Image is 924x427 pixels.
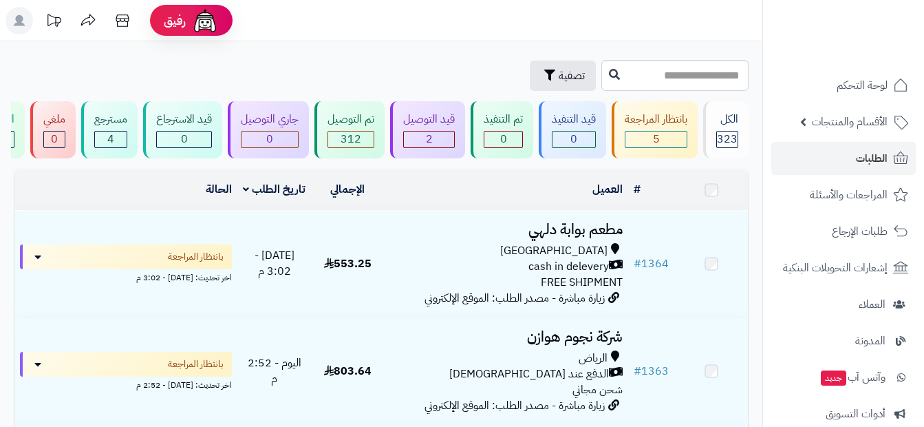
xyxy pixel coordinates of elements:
div: الكل [716,112,738,127]
span: 2 [426,131,433,147]
span: [DATE] - 3:02 م [255,247,294,280]
div: تم التوصيل [327,112,374,127]
div: بانتظار المراجعة [625,112,687,127]
h3: مطعم بوابة دلهي [389,222,623,238]
span: العملاء [859,295,885,314]
span: 312 [341,131,361,147]
span: اليوم - 2:52 م [248,355,301,387]
a: # [634,181,641,198]
div: تم التنفيذ [484,112,523,127]
div: ملغي [43,112,65,127]
img: logo-2.png [830,10,911,39]
span: # [634,363,641,379]
span: وآتس آب [819,368,885,387]
span: إشعارات التحويلات البنكية [783,258,888,278]
div: جاري التوصيل [241,112,299,127]
span: شحن مجاني [572,382,623,398]
a: ملغي 0 [28,101,78,158]
a: المدونة [771,324,916,357]
a: تم التنفيذ 0 [468,101,536,158]
span: الرياض [579,351,608,366]
span: بانتظار المراجعة [168,250,224,264]
a: #1363 [634,363,669,379]
a: الإجمالي [330,181,365,198]
img: ai-face.png [191,7,219,34]
a: الحالة [206,181,232,198]
a: قيد الاسترجاع 0 [140,101,225,158]
span: 0 [500,131,507,147]
span: 0 [570,131,577,147]
a: لوحة التحكم [771,69,916,102]
span: [GEOGRAPHIC_DATA] [500,243,608,259]
span: زيارة مباشرة - مصدر الطلب: الموقع الإلكتروني [425,397,605,414]
div: قيد التوصيل [403,112,455,127]
span: المدونة [855,331,885,351]
div: مسترجع [94,112,127,127]
button: تصفية [530,61,596,91]
span: 0 [266,131,273,147]
span: 0 [181,131,188,147]
a: تحديثات المنصة [36,7,71,38]
div: اخر تحديث: [DATE] - 3:02 م [20,269,232,284]
div: اخر تحديث: [DATE] - 2:52 م [20,377,232,391]
span: # [634,256,641,272]
a: بانتظار المراجعة 5 [609,101,700,158]
a: وآتس آبجديد [771,361,916,394]
a: قيد التنفيذ 0 [536,101,609,158]
span: زيارة مباشرة - مصدر الطلب: الموقع الإلكتروني [425,290,605,306]
div: قيد التنفيذ [552,112,596,127]
div: 2 [404,132,454,147]
div: 5 [625,132,687,147]
span: أدوات التسويق [826,404,885,424]
a: مسترجع 4 [78,101,140,158]
h3: شركة نجوم هوازن [389,329,623,345]
a: جاري التوصيل 0 [225,101,312,158]
div: 4 [95,132,127,147]
a: العميل [592,181,623,198]
span: الطلبات [856,149,888,168]
a: قيد التوصيل 2 [387,101,468,158]
span: 4 [107,131,114,147]
span: 323 [717,131,738,147]
span: تصفية [559,67,585,84]
span: المراجعات والأسئلة [810,185,888,205]
a: المراجعات والأسئلة [771,178,916,211]
span: بانتظار المراجعة [168,357,224,371]
a: الكل323 [700,101,751,158]
span: الدفع عند [DEMOGRAPHIC_DATA] [449,366,609,382]
a: #1364 [634,256,669,272]
a: تم التوصيل 312 [312,101,387,158]
div: 0 [552,132,595,147]
div: 0 [241,132,298,147]
div: قيد الاسترجاع [156,112,212,127]
div: 0 [484,132,522,147]
span: الأقسام والمنتجات [812,112,888,132]
span: 0 [51,131,58,147]
span: لوحة التحكم [837,76,888,95]
div: 0 [44,132,65,147]
span: 553.25 [324,256,372,272]
span: 5 [653,131,660,147]
span: جديد [821,371,846,386]
span: 803.64 [324,363,372,379]
div: 312 [328,132,374,147]
a: الطلبات [771,142,916,175]
div: 0 [157,132,211,147]
span: FREE SHIPMENT [541,274,623,291]
span: طلبات الإرجاع [832,222,888,241]
a: تاريخ الطلب [243,181,305,198]
a: طلبات الإرجاع [771,215,916,248]
a: العملاء [771,288,916,321]
span: رفيق [164,12,186,29]
a: إشعارات التحويلات البنكية [771,251,916,284]
span: cash in delevery [528,259,609,275]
